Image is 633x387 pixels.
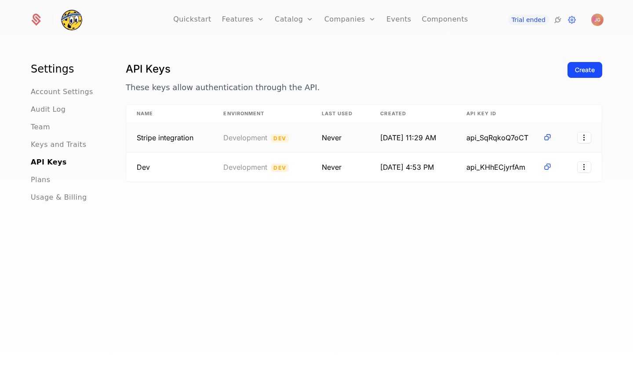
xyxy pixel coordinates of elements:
[271,164,289,172] span: Dev
[311,105,370,123] th: Last Used
[223,133,267,142] span: Development
[311,153,370,182] td: Never
[567,15,577,25] a: Settings
[137,133,193,142] span: Stripe integration
[591,14,604,26] button: Open user button
[31,122,50,132] a: Team
[271,134,289,142] span: Dev
[311,123,370,153] td: Never
[577,161,591,173] button: Select action
[31,87,93,97] a: Account Settings
[126,81,560,94] p: These keys allow authentication through the API.
[577,132,591,143] button: Select action
[61,9,82,30] img: Pickleheads
[31,104,65,115] a: Audit Log
[568,62,602,78] button: Create
[213,105,311,123] th: Environment
[31,175,50,185] a: Plans
[466,132,539,143] span: api_SqRqkoQ7oCT
[591,14,604,26] img: Jeff Gordon
[370,105,455,123] th: Created
[126,62,560,76] h1: API Keys
[31,62,105,76] h1: Settings
[31,157,67,168] a: API Keys
[553,15,563,25] a: Integrations
[575,66,595,74] div: Create
[223,163,267,172] span: Development
[370,123,455,153] td: [DATE] 11:29 AM
[370,153,455,182] td: [DATE] 4:53 PM
[137,163,150,172] span: Dev environment
[466,162,539,172] span: api_KHhECjyrfAm
[508,15,549,25] a: Trial ended
[31,192,87,203] a: Usage & Billing
[31,62,105,203] nav: Main
[456,105,563,123] th: API Key ID
[31,139,86,150] a: Keys and Traits
[126,105,213,123] th: Name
